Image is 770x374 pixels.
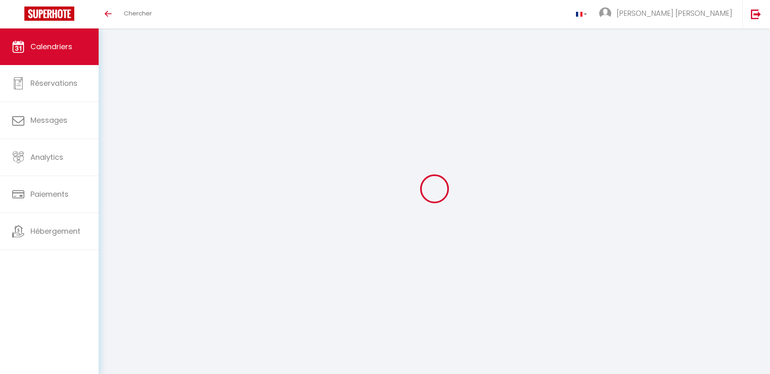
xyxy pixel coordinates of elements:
[751,9,761,19] img: logout
[599,7,611,20] img: ...
[30,78,78,88] span: Réservations
[30,226,80,236] span: Hébergement
[30,189,69,199] span: Paiements
[30,41,72,52] span: Calendriers
[617,8,732,18] span: [PERSON_NAME] [PERSON_NAME]
[124,9,152,17] span: Chercher
[24,7,74,21] img: Super Booking
[30,152,63,162] span: Analytics
[30,115,67,125] span: Messages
